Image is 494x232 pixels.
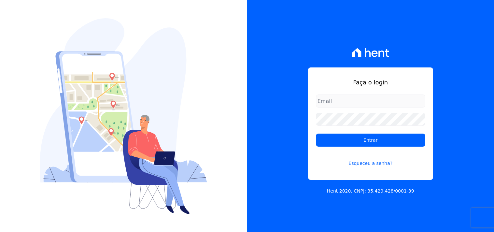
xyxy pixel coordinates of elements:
[316,94,425,108] input: Email
[316,134,425,147] input: Entrar
[316,152,425,167] a: Esqueceu a senha?
[327,188,414,195] p: Hent 2020. CNPJ: 35.429.428/0001-39
[316,78,425,87] h1: Faça o login
[40,18,207,214] img: Login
